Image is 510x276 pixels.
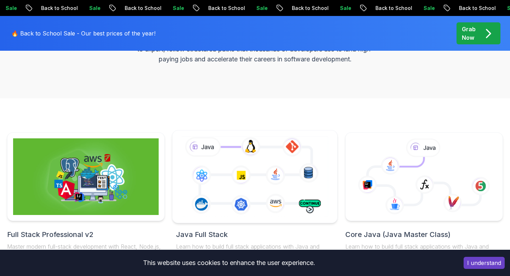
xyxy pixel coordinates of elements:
p: Back to School [285,5,334,12]
p: Sale [166,5,189,12]
p: Back to School [118,5,166,12]
button: Accept cookies [464,257,505,269]
p: Sale [83,5,106,12]
p: Grab Now [462,25,476,42]
p: 🔥 Back to School Sale - Our best prices of the year! [11,29,155,38]
p: Learn how to build full stack applications with Java and Spring Boot [345,242,503,259]
div: This website uses cookies to enhance the user experience. [5,255,453,271]
p: Sale [417,5,440,12]
h2: Core Java (Java Master Class) [345,230,503,239]
p: Back to School [369,5,417,12]
h2: Full Stack Professional v2 [7,230,165,239]
a: Core Java (Java Master Class)Learn how to build full stack applications with Java and Spring Boot... [345,132,503,271]
a: Java Full StackLearn how to build full stack applications with Java and Spring Boot29 Courses4 Bu... [176,132,334,271]
p: Sale [334,5,356,12]
img: Full Stack Professional v2 [13,138,159,215]
p: Back to School [202,5,250,12]
p: Master modern full-stack development with React, Node.js, TypeScript, and cloud deployment. Build... [7,242,165,268]
p: Sale [250,5,273,12]
p: Back to School [453,5,501,12]
p: Learn how to build full stack applications with Java and Spring Boot [176,242,334,259]
p: Back to School [35,5,83,12]
h2: Java Full Stack [176,230,334,239]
